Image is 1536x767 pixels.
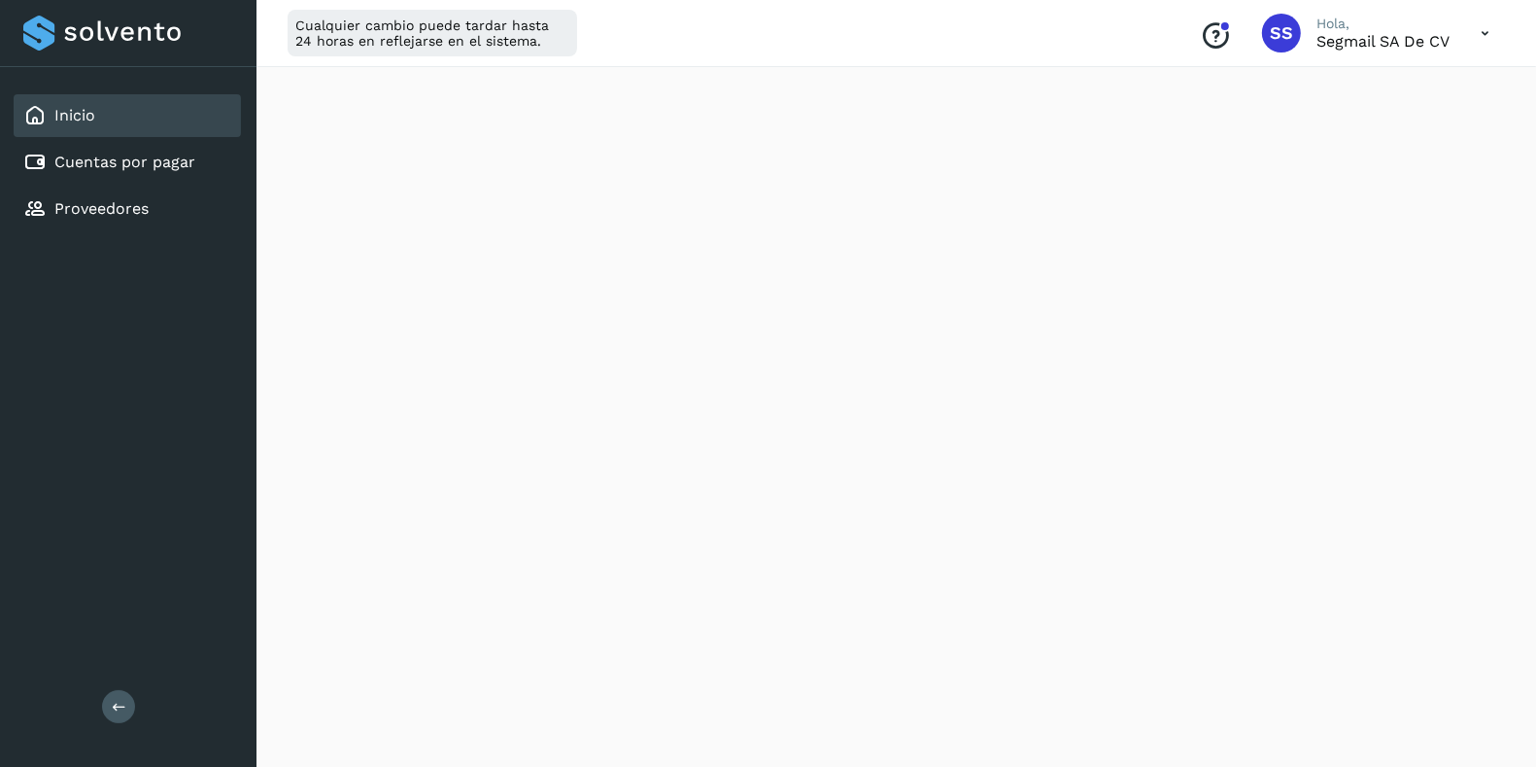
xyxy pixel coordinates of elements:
a: Inicio [54,106,95,124]
div: Inicio [14,94,241,137]
div: Proveedores [14,188,241,230]
a: Proveedores [54,199,149,218]
p: Hola, [1316,16,1450,32]
p: Segmail SA de CV [1316,32,1450,51]
div: Cuentas por pagar [14,141,241,184]
a: Cuentas por pagar [54,153,195,171]
div: Cualquier cambio puede tardar hasta 24 horas en reflejarse en el sistema. [288,10,577,56]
